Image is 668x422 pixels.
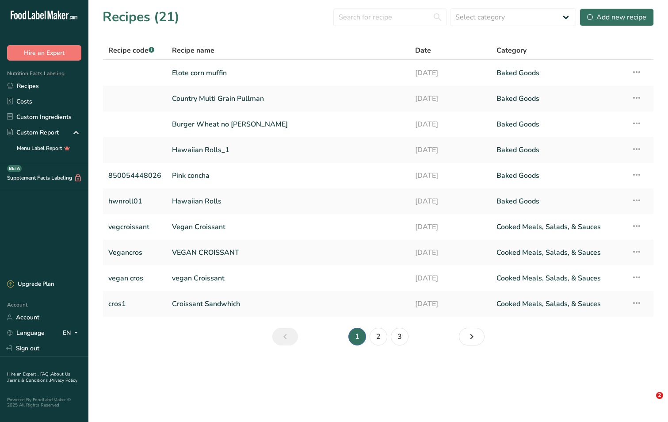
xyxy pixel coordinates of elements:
a: VEGAN CROISSANT [172,243,405,262]
span: Recipe code [108,46,154,55]
a: Baked Goods [496,115,621,134]
a: vegan cros [108,269,161,288]
a: Baked Goods [496,64,621,82]
a: Croissant Sandwhich [172,295,405,313]
a: Hawaiian Rolls [172,192,405,211]
a: Burger Wheat no [PERSON_NAME] [172,115,405,134]
a: Hawaiian Rolls_1 [172,141,405,159]
a: Baked Goods [496,89,621,108]
a: [DATE] [415,269,486,288]
a: Hire an Expert . [7,371,38,377]
a: Page 3. [391,328,408,345]
a: Vegan Croissant [172,218,405,236]
div: BETA [7,165,22,172]
a: Country Multi Grain Pullman [172,89,405,108]
a: cros1 [108,295,161,313]
a: vegcroissant [108,218,161,236]
a: Pink concha [172,166,405,185]
h1: Recipes (21) [103,7,179,27]
a: [DATE] [415,218,486,236]
a: Cooked Meals, Salads, & Sauces [496,295,621,313]
div: EN [63,328,81,338]
a: Elote corn muffin [172,64,405,82]
div: Upgrade Plan [7,280,54,289]
a: Previous page [272,328,298,345]
span: 2 [656,392,663,399]
a: 850054448026 [108,166,161,185]
a: Next page [459,328,485,345]
a: Baked Goods [496,192,621,211]
a: Privacy Policy [50,377,77,384]
a: vegan Croissant [172,269,405,288]
iframe: Intercom live chat [638,392,659,413]
a: [DATE] [415,64,486,82]
a: About Us . [7,371,70,384]
a: Page 2. [370,328,387,345]
span: Category [496,45,527,56]
input: Search for recipe [333,8,447,26]
a: hwnroll01 [108,192,161,211]
span: Date [415,45,431,56]
button: Add new recipe [580,8,654,26]
a: [DATE] [415,89,486,108]
a: [DATE] [415,192,486,211]
a: [DATE] [415,141,486,159]
a: Cooked Meals, Salads, & Sauces [496,269,621,288]
span: Recipe name [172,45,214,56]
a: [DATE] [415,115,486,134]
a: Language [7,325,45,341]
a: Cooked Meals, Salads, & Sauces [496,218,621,236]
button: Hire an Expert [7,45,81,61]
a: [DATE] [415,243,486,262]
a: FAQ . [40,371,51,377]
a: Terms & Conditions . [8,377,50,384]
div: Powered By FoodLabelMaker © 2025 All Rights Reserved [7,397,81,408]
a: Cooked Meals, Salads, & Sauces [496,243,621,262]
a: Vegancros [108,243,161,262]
div: Custom Report [7,128,59,137]
a: Baked Goods [496,141,621,159]
a: [DATE] [415,166,486,185]
div: Add new recipe [587,12,646,23]
a: [DATE] [415,295,486,313]
a: Baked Goods [496,166,621,185]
